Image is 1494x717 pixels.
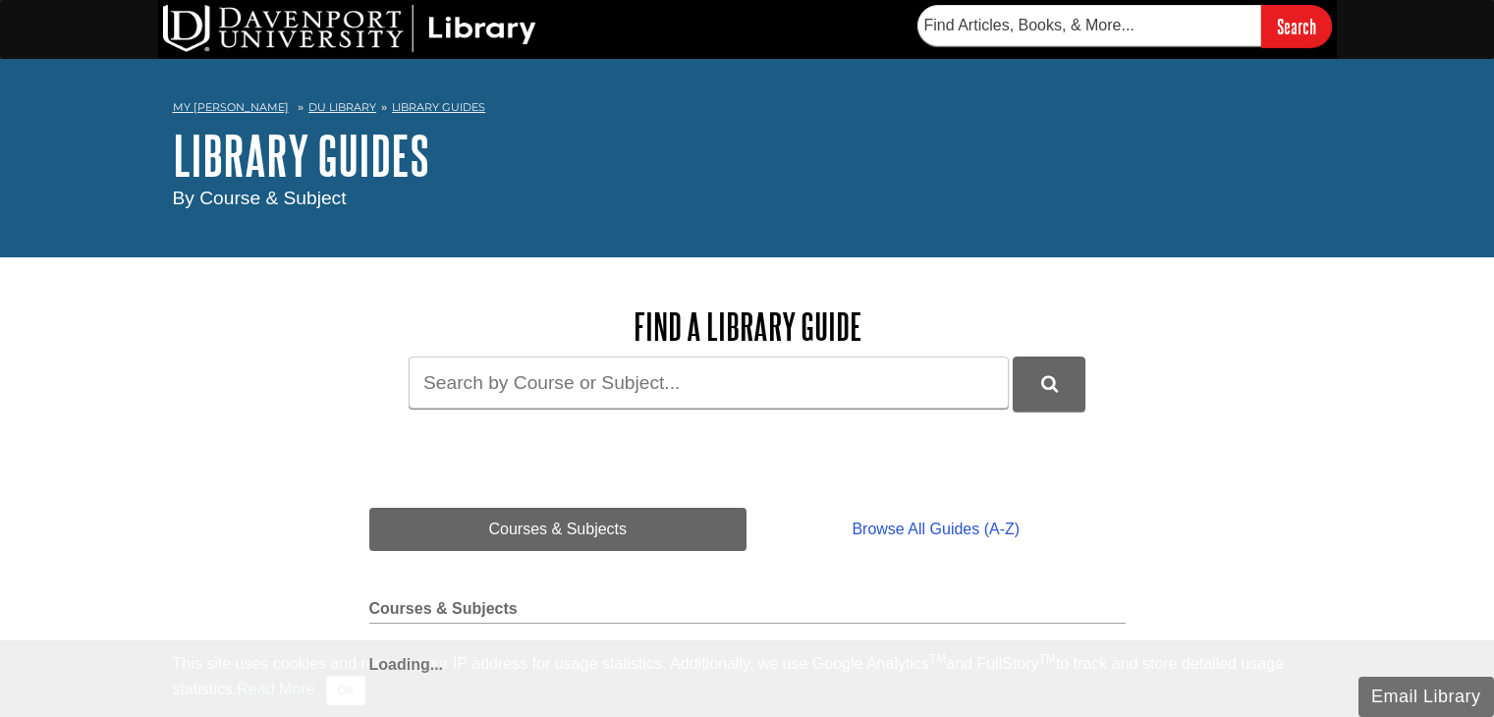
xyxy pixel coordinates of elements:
i: Search Library Guides [1041,375,1058,393]
input: Search by Course or Subject... [409,357,1009,409]
button: Close [326,676,364,705]
a: My [PERSON_NAME] [173,99,289,116]
div: Loading... [369,643,1126,677]
div: By Course & Subject [173,185,1322,213]
img: DU Library [163,5,536,52]
nav: breadcrumb [173,94,1322,126]
form: Searches DU Library's articles, books, and more [917,5,1332,47]
input: Search [1261,5,1332,47]
a: Browse All Guides (A-Z) [747,508,1125,551]
button: Email Library [1358,677,1494,717]
h1: Library Guides [173,126,1322,185]
h2: Courses & Subjects [369,600,1126,624]
a: DU Library [308,100,376,114]
input: Find Articles, Books, & More... [917,5,1261,46]
a: Read More [237,681,314,697]
div: This site uses cookies and records your IP address for usage statistics. Additionally, we use Goo... [173,652,1322,705]
a: Library Guides [392,100,485,114]
h2: Find a Library Guide [369,306,1126,347]
a: Courses & Subjects [369,508,747,551]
